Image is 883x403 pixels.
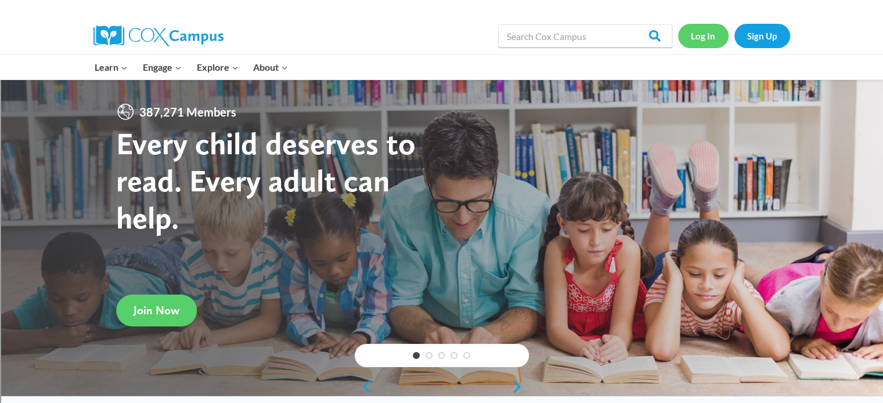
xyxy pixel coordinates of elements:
button: Child menu of About [246,55,295,79]
div: Move To ... [5,26,878,36]
div: Move To ... [5,78,878,88]
button: Child menu of Explore [189,55,246,79]
button: Child menu of Learn [88,55,136,79]
div: Rename [5,67,878,78]
div: Delete [5,36,878,46]
nav: Secondary Navigation [678,24,790,48]
div: Sort A > Z [5,5,878,15]
img: Cox Campus [93,26,224,46]
div: Sign out [5,57,878,67]
input: Search Cox Campus [498,24,672,48]
a: Sign Up [734,24,790,48]
nav: Primary Navigation [88,55,295,79]
div: Sort New > Old [5,15,878,26]
div: Options [5,46,878,57]
a: Log In [678,24,729,48]
button: Child menu of Engage [135,55,189,79]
